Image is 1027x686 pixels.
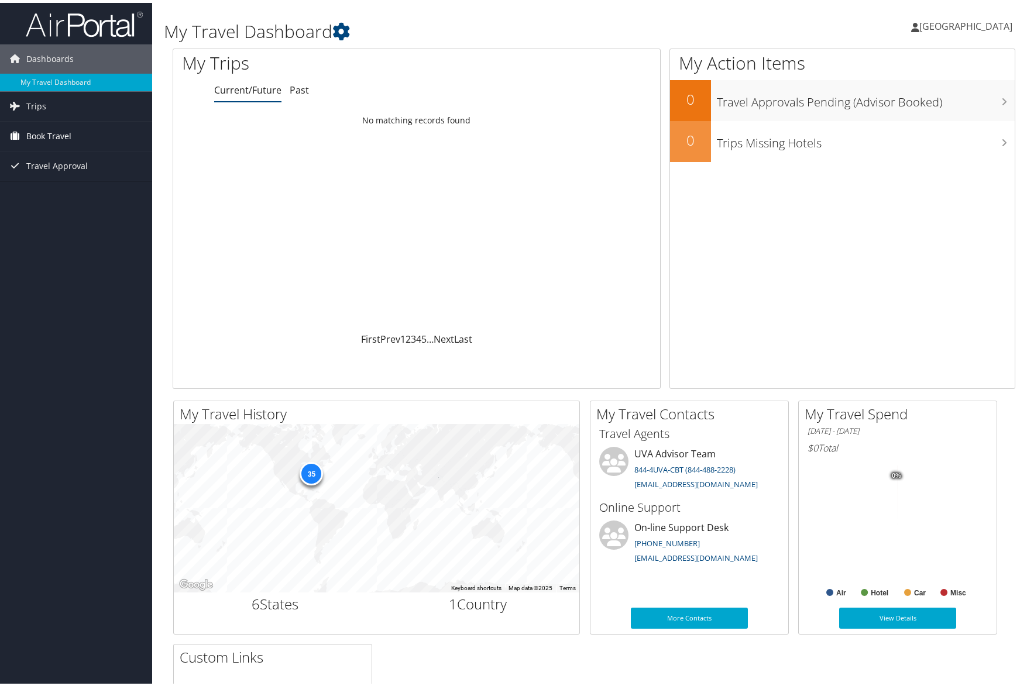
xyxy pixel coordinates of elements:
[593,518,785,566] li: On-line Support Desk
[214,81,281,94] a: Current/Future
[670,118,1015,159] a: 0Trips Missing Hotels
[180,644,372,664] h2: Custom Links
[361,330,380,343] a: First
[400,330,406,343] a: 1
[449,591,457,611] span: 1
[26,42,74,71] span: Dashboards
[454,330,472,343] a: Last
[252,591,260,611] span: 6
[416,330,421,343] a: 4
[173,107,660,128] td: No matching records found
[670,127,711,147] h2: 0
[26,89,46,118] span: Trips
[836,586,846,594] text: Air
[670,48,1015,73] h1: My Action Items
[634,535,700,546] a: [PHONE_NUMBER]
[808,423,988,434] h6: [DATE] - [DATE]
[451,581,502,590] button: Keyboard shortcuts
[808,439,818,451] span: $0
[599,497,779,513] h3: Online Support
[559,582,576,588] a: Terms (opens in new tab)
[509,582,552,588] span: Map data ©2025
[421,330,427,343] a: 5
[593,444,785,492] li: UVA Advisor Team
[717,126,1015,149] h3: Trips Missing Hotels
[182,48,448,73] h1: My Trips
[717,85,1015,108] h3: Travel Approvals Pending (Advisor Booked)
[919,17,1012,30] span: [GEOGRAPHIC_DATA]
[914,586,926,594] text: Car
[380,330,400,343] a: Prev
[290,81,309,94] a: Past
[596,401,788,421] h2: My Travel Contacts
[670,87,711,106] h2: 0
[26,149,88,178] span: Travel Approval
[911,6,1024,41] a: [GEOGRAPHIC_DATA]
[634,476,758,487] a: [EMAIL_ADDRESS][DOMAIN_NAME]
[871,586,888,594] text: Hotel
[427,330,434,343] span: …
[300,459,323,482] div: 35
[386,591,571,611] h2: Country
[634,461,736,472] a: 844-4UVA-CBT (844-488-2228)
[950,586,966,594] text: Misc
[26,8,143,35] img: airportal-logo.png
[180,401,579,421] h2: My Travel History
[177,574,215,590] img: Google
[434,330,454,343] a: Next
[406,330,411,343] a: 2
[26,119,71,148] span: Book Travel
[634,550,758,560] a: [EMAIL_ADDRESS][DOMAIN_NAME]
[177,574,215,590] a: Open this area in Google Maps (opens a new window)
[599,423,779,439] h3: Travel Agents
[164,16,737,41] h1: My Travel Dashboard
[808,439,988,451] h6: Total
[411,330,416,343] a: 3
[670,77,1015,118] a: 0Travel Approvals Pending (Advisor Booked)
[805,401,997,421] h2: My Travel Spend
[631,605,748,626] a: More Contacts
[892,469,901,476] tspan: 0%
[183,591,368,611] h2: States
[839,605,956,626] a: View Details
